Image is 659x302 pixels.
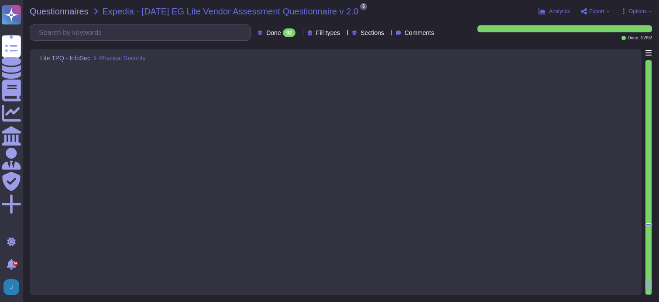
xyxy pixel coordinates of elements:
[283,28,295,37] div: 92
[360,30,384,36] span: Sections
[628,36,639,40] span: Done:
[103,7,359,16] span: Expedia - [DATE] EG Lite Vendor Assessment Questionnaire v 2.0
[3,279,19,295] img: user
[266,30,281,36] span: Done
[2,278,25,297] button: user
[405,30,434,36] span: Comments
[99,55,146,61] span: Physical Security
[13,261,18,266] div: 9+
[30,7,89,16] span: Questionnaires
[34,25,251,40] input: Search by keywords
[589,9,604,14] span: Export
[40,55,90,61] span: Lite TPQ - InfoSec
[629,9,647,14] span: Options
[360,3,367,10] span: 5
[549,9,570,14] span: Analytics
[316,30,340,36] span: Fill types
[641,36,652,40] span: 92 / 92
[539,8,570,15] button: Analytics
